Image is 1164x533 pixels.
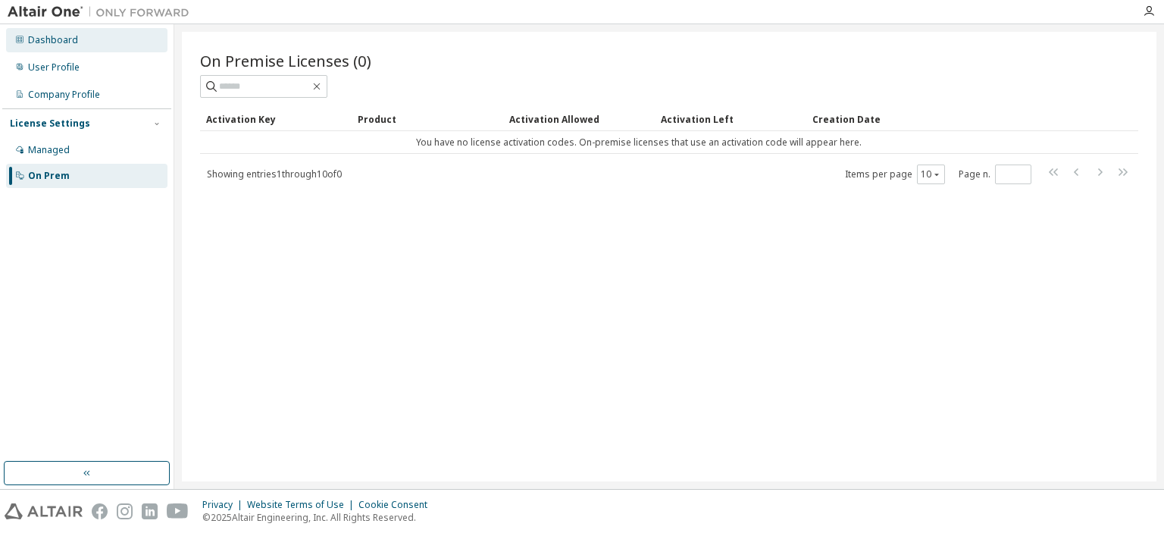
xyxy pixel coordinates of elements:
span: Items per page [845,165,945,184]
span: Showing entries 1 through 10 of 0 [207,168,342,180]
div: Privacy [202,499,247,511]
p: © 2025 Altair Engineering, Inc. All Rights Reserved. [202,511,436,524]
div: Company Profile [28,89,100,101]
div: Dashboard [28,34,78,46]
img: linkedin.svg [142,503,158,519]
div: Activation Key [206,107,346,131]
img: Altair One [8,5,197,20]
img: altair_logo.svg [5,503,83,519]
img: facebook.svg [92,503,108,519]
img: instagram.svg [117,503,133,519]
span: Page n. [959,165,1031,184]
div: Cookie Consent [358,499,436,511]
div: Website Terms of Use [247,499,358,511]
div: Activation Left [661,107,800,131]
div: Activation Allowed [509,107,649,131]
img: youtube.svg [167,503,189,519]
button: 10 [921,168,941,180]
div: On Prem [28,170,70,182]
div: User Profile [28,61,80,74]
span: On Premise Licenses (0) [200,50,371,71]
div: Product [358,107,497,131]
div: Managed [28,144,70,156]
td: You have no license activation codes. On-premise licenses that use an activation code will appear... [200,131,1078,154]
div: Creation Date [812,107,1072,131]
div: License Settings [10,118,90,130]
